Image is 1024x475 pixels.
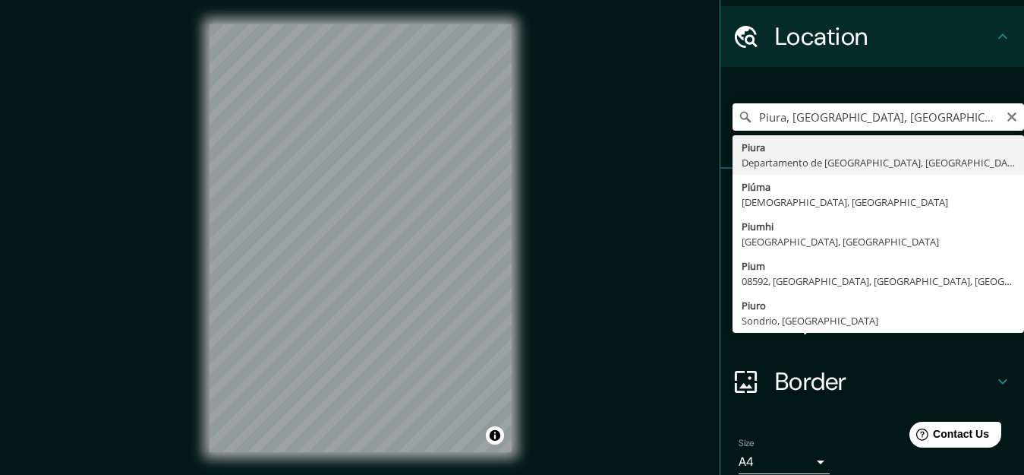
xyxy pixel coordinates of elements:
button: Toggle attribution [486,426,504,445]
div: Piúma [742,179,1015,195]
div: Pium [742,258,1015,274]
div: Piuro [742,298,1015,313]
div: Departamento de [GEOGRAPHIC_DATA], [GEOGRAPHIC_DATA] [742,155,1015,170]
div: Border [720,351,1024,412]
div: Sondrio, [GEOGRAPHIC_DATA] [742,313,1015,328]
div: Piumhi [742,219,1015,234]
label: Size [739,437,755,450]
iframe: Help widget launcher [889,416,1007,458]
div: [GEOGRAPHIC_DATA], [GEOGRAPHIC_DATA] [742,234,1015,249]
div: Layout [720,290,1024,351]
div: Style [720,230,1024,290]
div: Location [720,6,1024,67]
div: Piura [742,140,1015,155]
button: Clear [1006,109,1018,123]
canvas: Map [210,24,512,452]
div: 08592, [GEOGRAPHIC_DATA], [GEOGRAPHIC_DATA], [GEOGRAPHIC_DATA] [742,274,1015,289]
h4: Border [775,366,994,397]
div: Pins [720,169,1024,230]
input: Pick your city or area [733,103,1024,131]
div: [DEMOGRAPHIC_DATA], [GEOGRAPHIC_DATA] [742,195,1015,210]
h4: Layout [775,306,994,336]
div: A4 [739,450,830,474]
h4: Location [775,21,994,52]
